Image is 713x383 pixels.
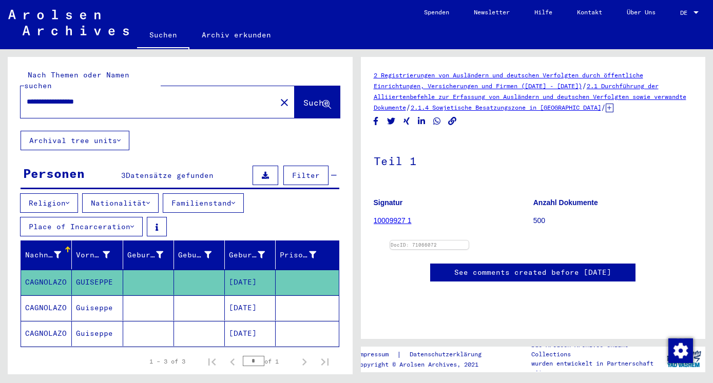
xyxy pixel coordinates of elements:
img: yv_logo.png [665,346,703,372]
button: Suche [295,86,340,118]
a: 10009927 1 [374,216,412,225]
a: Impressum [356,349,397,360]
span: DE [680,9,691,16]
a: 2 Registrierungen von Ausländern und deutschen Verfolgten durch öffentliche Einrichtungen, Versic... [374,71,643,90]
button: Religion [20,193,78,213]
button: Share on Twitter [386,115,397,128]
h1: Teil 1 [374,137,693,183]
mat-header-cell: Geburtsdatum [225,240,276,269]
button: Nationalität [82,193,159,213]
a: Suchen [137,23,189,49]
mat-cell: [DATE] [225,295,276,320]
img: Change consent [668,338,693,363]
div: Geburtsname [127,250,163,260]
a: DocID: 71066072 [391,242,437,248]
button: Filter [283,166,329,185]
mat-cell: Guiseppe [72,295,123,320]
div: Nachname [25,247,74,263]
mat-cell: CAGNOLAZO [21,270,72,295]
a: Datenschutzerklärung [401,349,494,360]
span: / [582,81,587,90]
a: 2.1.4 Sowjetische Besatzungszone in [GEOGRAPHIC_DATA] [411,104,601,111]
span: Filter [292,171,320,180]
div: Vorname [76,247,122,263]
div: Personen [23,164,85,183]
p: 500 [533,215,692,226]
div: of 1 [243,356,294,366]
button: Archival tree units [21,131,129,150]
span: 3 [121,171,126,180]
div: Prisoner # [280,247,329,263]
span: Suche [303,97,329,108]
button: Place of Incarceration [20,217,143,236]
mat-cell: Guiseppe [72,321,123,346]
img: Arolsen_neg.svg [8,10,129,35]
a: Archiv erkunden [189,23,283,47]
div: Nachname [25,250,61,260]
mat-header-cell: Vorname [72,240,123,269]
div: Geburt‏ [178,250,211,260]
mat-header-cell: Nachname [21,240,72,269]
b: Anzahl Dokumente [533,198,598,207]
button: First page [202,351,222,372]
button: Last page [315,351,335,372]
div: | [356,349,494,360]
mat-icon: close [278,96,291,109]
mat-cell: [DATE] [225,270,276,295]
a: 2.1 Durchführung der Alliiertenbefehle zur Erfassung von Ausländern und deutschen Verfolgten sowi... [374,82,686,111]
button: Next page [294,351,315,372]
div: Geburtsname [127,247,176,263]
mat-cell: CAGNOLAZO [21,321,72,346]
mat-cell: [DATE] [225,321,276,346]
button: Share on LinkedIn [416,115,427,128]
button: Share on Xing [401,115,412,128]
mat-label: Nach Themen oder Namen suchen [24,70,129,90]
div: Prisoner # [280,250,316,260]
span: Datensätze gefunden [126,171,214,180]
p: Copyright © Arolsen Archives, 2021 [356,360,494,369]
button: Previous page [222,351,243,372]
b: Signatur [374,198,403,207]
button: Share on Facebook [371,115,381,128]
mat-header-cell: Geburtsname [123,240,174,269]
mat-cell: GUISEPPE [72,270,123,295]
a: See comments created before [DATE] [454,267,611,278]
div: Geburt‏ [178,247,224,263]
mat-header-cell: Geburt‏ [174,240,225,269]
button: Clear [274,92,295,112]
span: / [601,103,606,112]
p: wurden entwickelt in Partnerschaft mit [531,359,662,377]
button: Copy link [447,115,458,128]
div: Vorname [76,250,109,260]
p: Die Arolsen Archives Online-Collections [531,340,662,359]
button: Familienstand [163,193,244,213]
div: Geburtsdatum [229,247,278,263]
button: Share on WhatsApp [432,115,442,128]
div: 1 – 3 of 3 [149,357,185,366]
mat-cell: CAGNOLAZO [21,295,72,320]
mat-header-cell: Prisoner # [276,240,338,269]
div: Geburtsdatum [229,250,265,260]
span: / [406,103,411,112]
